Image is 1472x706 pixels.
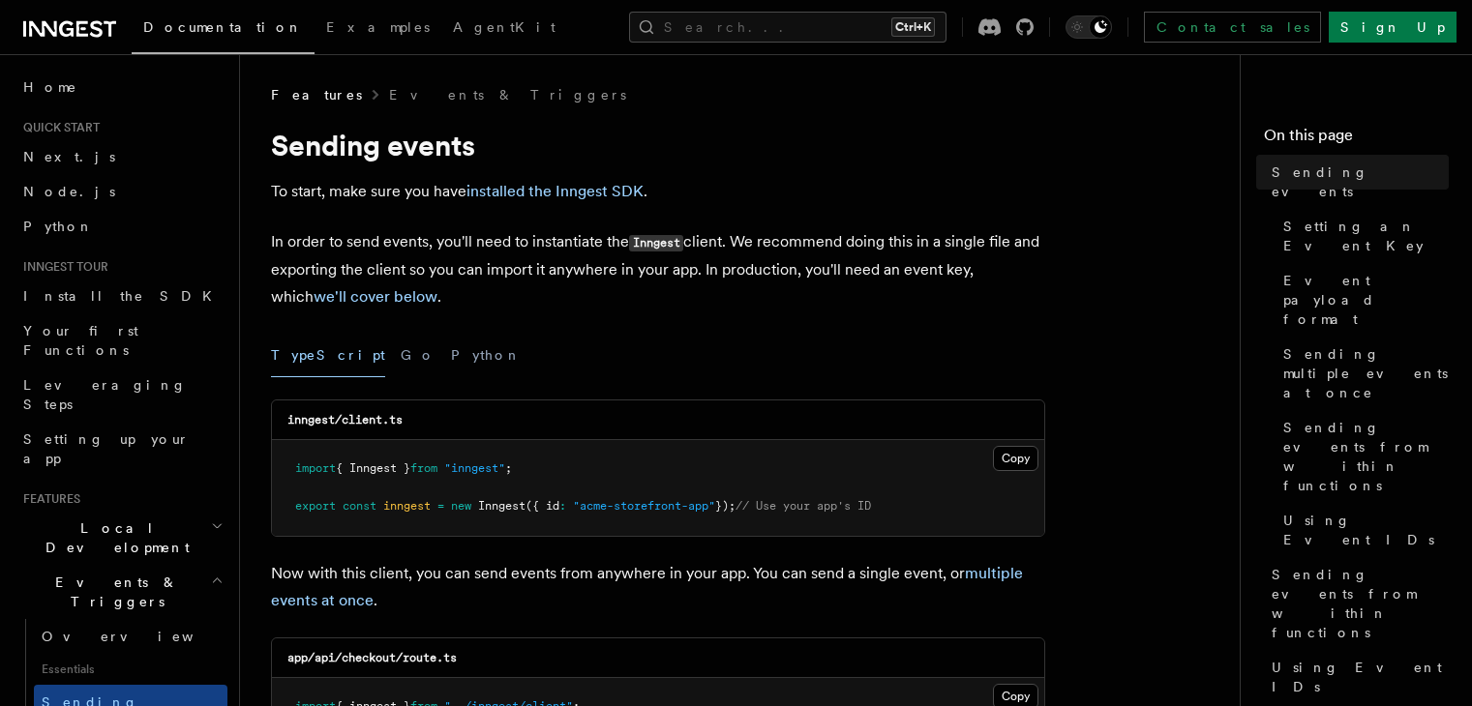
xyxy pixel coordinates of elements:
[15,139,227,174] a: Next.js
[715,499,736,513] span: });
[629,12,946,43] button: Search...Ctrl+K
[1283,344,1449,402] span: Sending multiple events at once
[1272,565,1449,642] span: Sending events from within functions
[1272,162,1449,201] span: Sending events
[1264,650,1449,704] a: Using Event IDs
[437,499,444,513] span: =
[15,565,227,619] button: Events & Triggers
[389,85,626,104] a: Events & Triggers
[1276,410,1449,503] a: Sending events from within functions
[1276,503,1449,557] a: Using Event IDs
[441,6,567,52] a: AgentKit
[295,499,336,513] span: export
[143,19,303,35] span: Documentation
[629,235,683,251] code: Inngest
[1066,15,1112,39] button: Toggle dark mode
[451,334,522,377] button: Python
[132,6,315,54] a: Documentation
[315,6,441,52] a: Examples
[23,149,115,164] span: Next.js
[15,573,211,611] span: Events & Triggers
[15,368,227,422] a: Leveraging Steps
[1144,12,1321,43] a: Contact sales
[1283,418,1449,495] span: Sending events from within functions
[15,209,227,244] a: Python
[15,70,227,104] a: Home
[15,422,227,476] a: Setting up your app
[993,446,1038,471] button: Copy
[1264,155,1449,209] a: Sending events
[453,19,556,35] span: AgentKit
[271,228,1045,310] p: In order to send events, you'll need to instantiate the client. We recommend doing this in a sing...
[383,499,431,513] span: inngest
[271,178,1045,205] p: To start, make sure you have .
[1264,124,1449,155] h4: On this page
[287,651,457,664] code: app/api/checkout/route.ts
[1276,263,1449,337] a: Event payload format
[271,564,1023,609] a: multiple events at once
[23,323,138,358] span: Your first Functions
[326,19,430,35] span: Examples
[271,334,385,377] button: TypeScript
[15,313,227,368] a: Your first Functions
[15,518,211,557] span: Local Development
[23,184,115,199] span: Node.js
[23,377,187,412] span: Leveraging Steps
[336,461,410,475] span: { Inngest }
[891,17,935,37] kbd: Ctrl+K
[505,461,512,475] span: ;
[23,431,190,466] span: Setting up your app
[271,128,1045,162] h1: Sending events
[15,511,227,565] button: Local Development
[34,619,227,654] a: Overview
[526,499,559,513] span: ({ id
[1283,217,1449,255] span: Setting an Event Key
[1283,511,1449,549] span: Using Event IDs
[287,413,403,427] code: inngest/client.ts
[23,77,77,97] span: Home
[1272,658,1449,696] span: Using Event IDs
[1276,209,1449,263] a: Setting an Event Key
[271,85,362,104] span: Features
[343,499,376,513] span: const
[559,499,566,513] span: :
[466,182,644,200] a: installed the Inngest SDK
[15,120,100,135] span: Quick start
[444,461,505,475] span: "inngest"
[1283,271,1449,329] span: Event payload format
[451,499,471,513] span: new
[1329,12,1457,43] a: Sign Up
[478,499,526,513] span: Inngest
[15,174,227,209] a: Node.js
[15,259,108,275] span: Inngest tour
[736,499,871,513] span: // Use your app's ID
[271,560,1045,614] p: Now with this client, you can send events from anywhere in your app. You can send a single event,...
[23,219,94,234] span: Python
[410,461,437,475] span: from
[295,461,336,475] span: import
[1264,557,1449,650] a: Sending events from within functions
[15,491,80,507] span: Features
[23,288,224,304] span: Install the SDK
[1276,337,1449,410] a: Sending multiple events at once
[42,629,241,644] span: Overview
[15,279,227,313] a: Install the SDK
[314,287,437,306] a: we'll cover below
[401,334,436,377] button: Go
[573,499,715,513] span: "acme-storefront-app"
[34,654,227,685] span: Essentials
